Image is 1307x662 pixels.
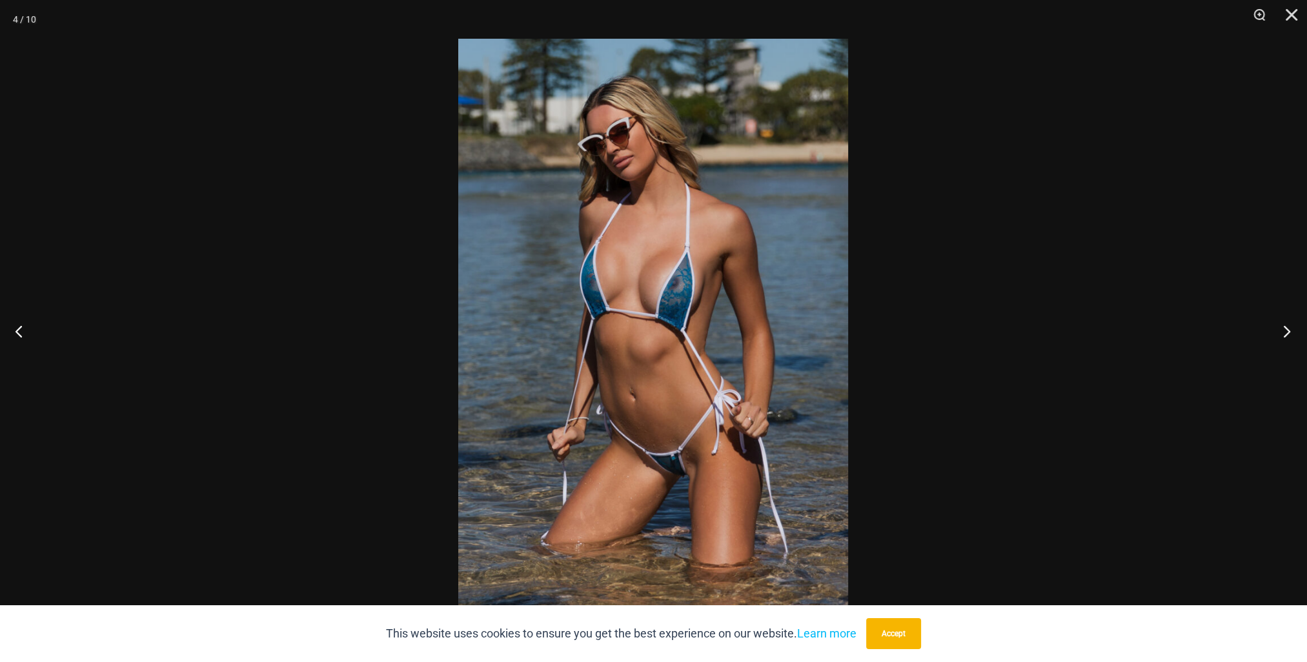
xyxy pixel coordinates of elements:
div: 4 / 10 [13,10,36,29]
a: Learn more [797,627,856,640]
button: Accept [866,618,921,649]
p: This website uses cookies to ensure you get the best experience on our website. [386,624,856,643]
img: Waves Breaking Ocean 312 Top 456 Bottom 10 [458,39,848,623]
button: Next [1259,299,1307,363]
